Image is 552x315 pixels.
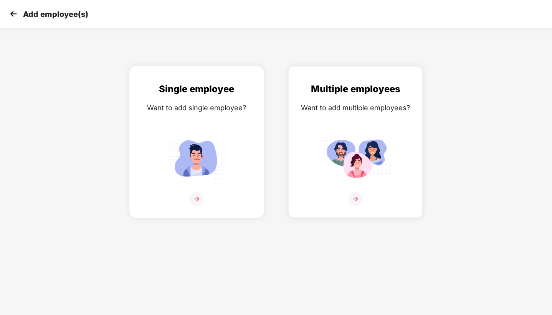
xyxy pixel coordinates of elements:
[23,10,88,19] p: Add employee(s)
[321,134,390,182] img: svg+xml;base64,PHN2ZyB4bWxucz0iaHR0cDovL3d3dy53My5vcmcvMjAwMC9zdmciIGlkPSJNdWx0aXBsZV9lbXBsb3llZS...
[137,102,256,113] div: Want to add single employee?
[8,8,19,20] img: svg+xml;base64,PHN2ZyB4bWxucz0iaHR0cDovL3d3dy53My5vcmcvMjAwMC9zdmciIHdpZHRoPSIzMCIgaGVpZ2h0PSIzMC...
[349,192,362,206] img: svg+xml;base64,PHN2ZyB4bWxucz0iaHR0cDovL3d3dy53My5vcmcvMjAwMC9zdmciIHdpZHRoPSIzNiIgaGVpZ2h0PSIzNi...
[190,192,203,206] img: svg+xml;base64,PHN2ZyB4bWxucz0iaHR0cDovL3d3dy53My5vcmcvMjAwMC9zdmciIHdpZHRoPSIzNiIgaGVpZ2h0PSIzNi...
[137,82,256,96] div: Single employee
[162,134,231,182] img: svg+xml;base64,PHN2ZyB4bWxucz0iaHR0cDovL3d3dy53My5vcmcvMjAwMC9zdmciIGlkPSJTaW5nbGVfZW1wbG95ZWUiIH...
[296,82,415,96] div: Multiple employees
[296,102,415,113] div: Want to add multiple employees?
